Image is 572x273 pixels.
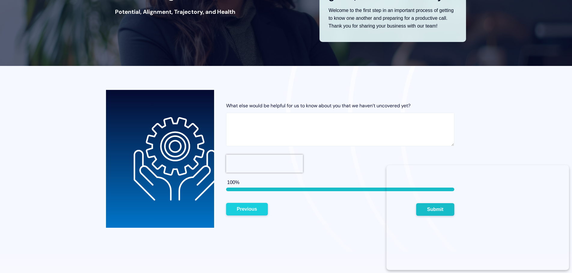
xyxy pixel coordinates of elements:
div: page 8 of 8 [226,188,454,191]
h6: Potential, Alignment, Trajectory, and Health [115,8,235,16]
p: Welcome to the first step in an important process of getting to know one another and preparing fo... [328,7,457,30]
span: What else would be helpful for us to know about you that we haven’t uncovered yet? [226,102,410,109]
iframe: reCAPTCHA [226,155,303,173]
form: HubSpot Form [106,90,466,228]
iframe: Popup CTA [386,165,569,270]
button: Previous [226,203,268,215]
div: 100% [227,179,454,186]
